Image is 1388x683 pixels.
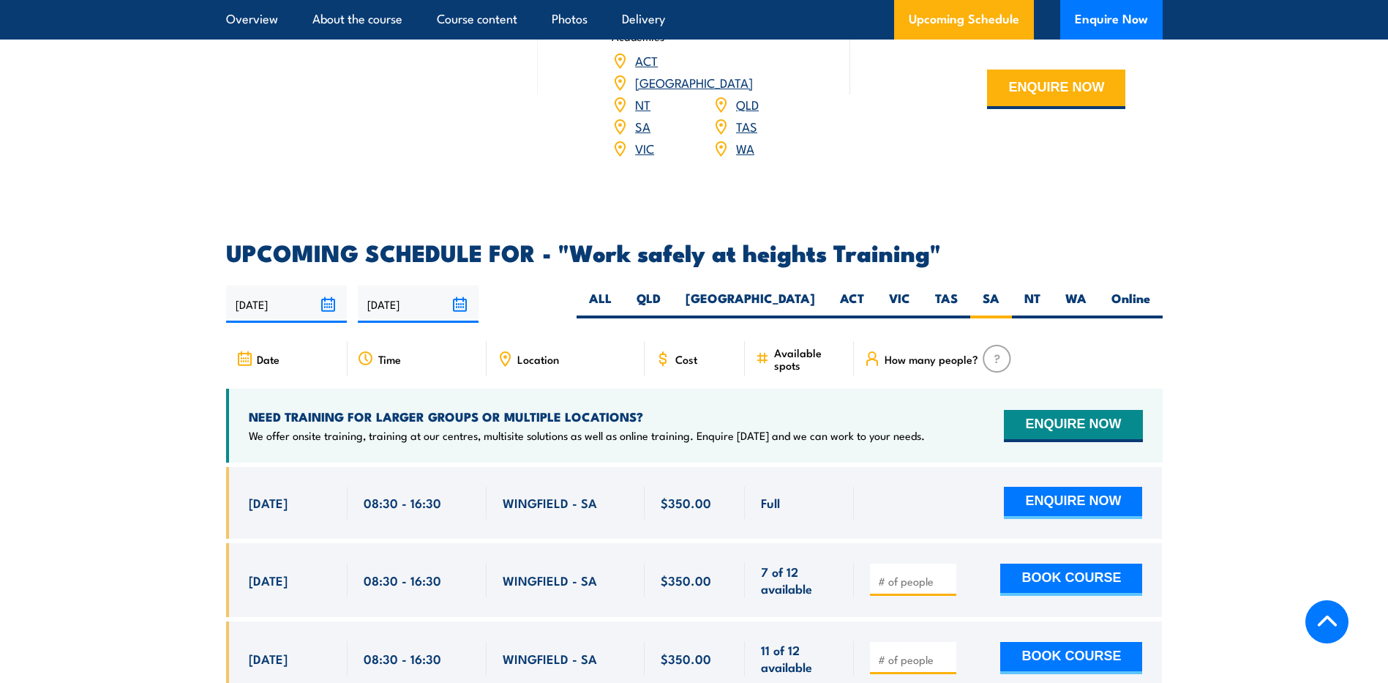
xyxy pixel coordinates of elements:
h4: NEED TRAINING FOR LARGER GROUPS OR MULTIPLE LOCATIONS? [249,408,925,425]
a: SA [635,117,650,135]
label: ACT [828,290,877,318]
input: From date [226,285,347,323]
label: WA [1053,290,1099,318]
span: $350.00 [661,650,711,667]
a: WA [736,139,754,157]
span: Available spots [774,346,844,371]
button: ENQUIRE NOW [1004,410,1142,442]
a: NT [635,95,650,113]
a: TAS [736,117,757,135]
input: # of people [878,652,951,667]
input: To date [358,285,479,323]
span: 08:30 - 16:30 [364,650,441,667]
p: We offer onsite training, training at our centres, multisite solutions as well as online training... [249,428,925,443]
label: [GEOGRAPHIC_DATA] [673,290,828,318]
button: ENQUIRE NOW [987,70,1125,109]
label: SA [970,290,1012,318]
label: VIC [877,290,923,318]
label: ALL [577,290,624,318]
span: Time [378,353,401,365]
span: WINGFIELD - SA [503,494,597,511]
span: [DATE] [249,494,288,511]
span: [DATE] [249,650,288,667]
label: QLD [624,290,673,318]
span: [DATE] [249,572,288,589]
button: BOOK COURSE [1000,642,1142,674]
label: TAS [923,290,970,318]
input: # of people [878,574,951,589]
button: ENQUIRE NOW [1004,487,1142,519]
label: Online [1099,290,1163,318]
span: 7 of 12 available [761,563,838,597]
label: NT [1012,290,1053,318]
span: Date [257,353,280,365]
span: $350.00 [661,572,711,589]
button: BOOK COURSE [1000,564,1142,596]
a: [GEOGRAPHIC_DATA] [635,73,753,91]
span: 11 of 12 available [761,641,838,676]
span: 08:30 - 16:30 [364,572,441,589]
span: WINGFIELD - SA [503,650,597,667]
a: ACT [635,51,658,69]
span: Full [761,494,780,511]
span: 08:30 - 16:30 [364,494,441,511]
h2: UPCOMING SCHEDULE FOR - "Work safely at heights Training" [226,242,1163,262]
span: Location [517,353,559,365]
span: Cost [675,353,697,365]
span: WINGFIELD - SA [503,572,597,589]
a: QLD [736,95,759,113]
span: How many people? [885,353,978,365]
a: VIC [635,139,654,157]
span: $350.00 [661,494,711,511]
